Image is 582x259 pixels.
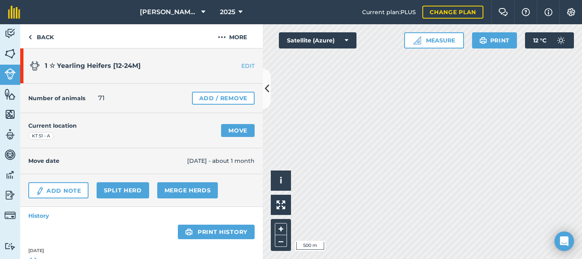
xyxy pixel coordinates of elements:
img: svg+xml;base64,PD94bWwgdmVyc2lvbj0iMS4wIiBlbmNvZGluZz0idXRmLTgiPz4KPCEtLSBHZW5lcmF0b3I6IEFkb2JlIE... [4,68,16,80]
a: Change plan [422,6,483,19]
img: svg+xml;base64,PHN2ZyB4bWxucz0iaHR0cDovL3d3dy53My5vcmcvMjAwMC9zdmciIHdpZHRoPSIxNyIgaGVpZ2h0PSIxNy... [544,7,552,17]
img: svg+xml;base64,PD94bWwgdmVyc2lvbj0iMS4wIiBlbmNvZGluZz0idXRmLTgiPz4KPCEtLSBHZW5lcmF0b3I6IEFkb2JlIE... [30,61,40,71]
img: svg+xml;base64,PD94bWwgdmVyc2lvbj0iMS4wIiBlbmNvZGluZz0idXRmLTgiPz4KPCEtLSBHZW5lcmF0b3I6IEFkb2JlIE... [4,149,16,161]
div: Open Intercom Messenger [555,232,574,251]
span: [PERSON_NAME] Farms [140,7,198,17]
img: svg+xml;base64,PD94bWwgdmVyc2lvbj0iMS4wIiBlbmNvZGluZz0idXRmLTgiPz4KPCEtLSBHZW5lcmF0b3I6IEFkb2JlIE... [4,27,16,40]
span: 12 ° C [533,32,546,48]
img: svg+xml;base64,PD94bWwgdmVyc2lvbj0iMS4wIiBlbmNvZGluZz0idXRmLTgiPz4KPCEtLSBHZW5lcmF0b3I6IEFkb2JlIE... [553,32,569,48]
button: + [275,223,287,235]
a: History [20,207,263,225]
img: svg+xml;base64,PHN2ZyB4bWxucz0iaHR0cDovL3d3dy53My5vcmcvMjAwMC9zdmciIHdpZHRoPSI5IiBoZWlnaHQ9IjI0Ii... [28,32,32,42]
img: A cog icon [566,8,576,16]
img: svg+xml;base64,PD94bWwgdmVyc2lvbj0iMS4wIiBlbmNvZGluZz0idXRmLTgiPz4KPCEtLSBHZW5lcmF0b3I6IEFkb2JlIE... [4,128,16,141]
button: i [271,171,291,191]
button: Print [472,32,517,48]
img: Ruler icon [413,36,421,44]
a: Back [20,24,62,48]
strong: [DATE] [28,247,255,255]
button: More [202,24,263,48]
img: svg+xml;base64,PHN2ZyB4bWxucz0iaHR0cDovL3d3dy53My5vcmcvMjAwMC9zdmciIHdpZHRoPSI1NiIgaGVpZ2h0PSI2MC... [4,48,16,60]
img: svg+xml;base64,PD94bWwgdmVyc2lvbj0iMS4wIiBlbmNvZGluZz0idXRmLTgiPz4KPCEtLSBHZW5lcmF0b3I6IEFkb2JlIE... [4,242,16,250]
a: Print history [178,225,255,239]
img: svg+xml;base64,PHN2ZyB4bWxucz0iaHR0cDovL3d3dy53My5vcmcvMjAwMC9zdmciIHdpZHRoPSIyMCIgaGVpZ2h0PSIyNC... [218,32,226,42]
a: Merge Herds [157,182,218,198]
a: Add / Remove [192,92,255,105]
span: 71 [98,93,105,103]
div: KT 51 - A [28,132,54,140]
button: 12 °C [525,32,574,48]
span: 1 ☆ Yearling Heifers [12-24M] [45,62,141,69]
img: svg+xml;base64,PHN2ZyB4bWxucz0iaHR0cDovL3d3dy53My5vcmcvMjAwMC9zdmciIHdpZHRoPSIxOSIgaGVpZ2h0PSIyNC... [479,36,487,45]
button: Satellite (Azure) [279,32,356,48]
img: A question mark icon [521,8,531,16]
button: – [275,235,287,247]
img: svg+xml;base64,PHN2ZyB4bWxucz0iaHR0cDovL3d3dy53My5vcmcvMjAwMC9zdmciIHdpZHRoPSI1NiIgaGVpZ2h0PSI2MC... [4,88,16,100]
img: svg+xml;base64,PD94bWwgdmVyc2lvbj0iMS4wIiBlbmNvZGluZz0idXRmLTgiPz4KPCEtLSBHZW5lcmF0b3I6IEFkb2JlIE... [36,186,44,196]
h4: Current location [28,121,77,130]
h4: Move date [28,156,187,165]
h4: Number of animals [28,94,85,103]
a: Add Note [28,182,89,198]
a: EDIT [212,62,263,70]
button: Measure [404,32,464,48]
img: Four arrows, one pointing top left, one top right, one bottom right and the last bottom left [276,200,285,209]
img: svg+xml;base64,PHN2ZyB4bWxucz0iaHR0cDovL3d3dy53My5vcmcvMjAwMC9zdmciIHdpZHRoPSI1NiIgaGVpZ2h0PSI2MC... [4,108,16,120]
img: svg+xml;base64,PD94bWwgdmVyc2lvbj0iMS4wIiBlbmNvZGluZz0idXRmLTgiPz4KPCEtLSBHZW5lcmF0b3I6IEFkb2JlIE... [4,169,16,181]
img: svg+xml;base64,PD94bWwgdmVyc2lvbj0iMS4wIiBlbmNvZGluZz0idXRmLTgiPz4KPCEtLSBHZW5lcmF0b3I6IEFkb2JlIE... [4,189,16,201]
span: i [280,175,282,185]
img: Two speech bubbles overlapping with the left bubble in the forefront [498,8,508,16]
span: 2025 [220,7,235,17]
span: Current plan : PLUS [362,8,416,17]
span: [DATE] - about 1 month [187,156,255,165]
img: svg+xml;base64,PD94bWwgdmVyc2lvbj0iMS4wIiBlbmNvZGluZz0idXRmLTgiPz4KPCEtLSBHZW5lcmF0b3I6IEFkb2JlIE... [4,210,16,221]
a: Split herd [97,182,149,198]
a: Move [221,124,255,137]
img: svg+xml;base64,PHN2ZyB4bWxucz0iaHR0cDovL3d3dy53My5vcmcvMjAwMC9zdmciIHdpZHRoPSIxOSIgaGVpZ2h0PSIyNC... [185,227,193,237]
img: fieldmargin Logo [8,6,20,19]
